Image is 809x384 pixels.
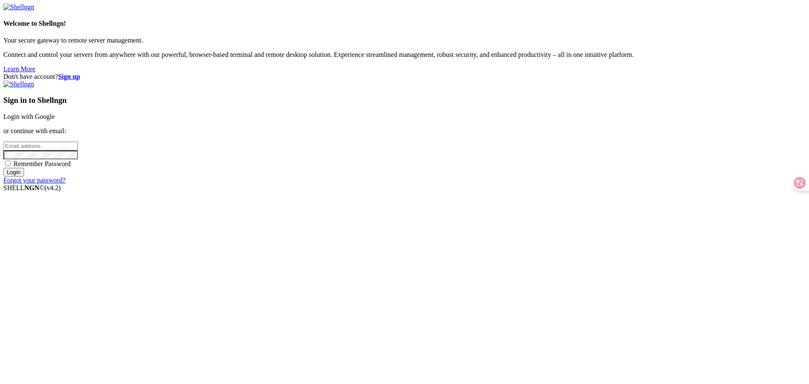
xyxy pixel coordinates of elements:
h4: Welcome to Shellngn! [3,20,806,27]
img: Shellngn [3,3,34,11]
a: Sign up [58,73,80,80]
input: Remember Password [5,161,11,166]
span: 4.2.0 [45,184,61,191]
span: SHELL © [3,184,61,191]
b: NGN [24,184,40,191]
p: Connect and control your servers from anywhere with our powerful, browser-based terminal and remo... [3,51,806,59]
input: Login [3,168,24,177]
div: Don't have account? [3,73,806,81]
a: Login with Google [3,113,55,120]
span: Remember Password [13,160,71,167]
input: Email address [3,142,78,150]
h3: Sign in to Shellngn [3,96,806,105]
img: Shellngn [3,81,34,88]
p: or continue with email: [3,127,806,135]
a: Learn More [3,65,35,73]
p: Your secure gateway to remote server management. [3,37,806,44]
a: Forgot your password? [3,177,65,184]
